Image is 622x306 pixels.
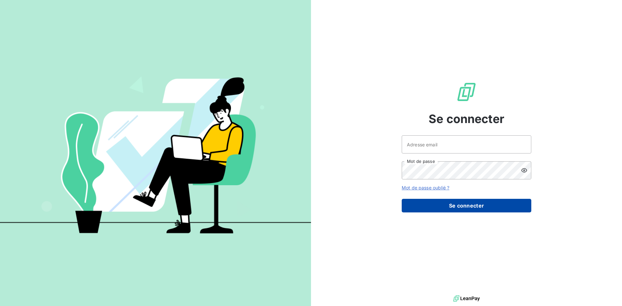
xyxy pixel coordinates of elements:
[402,185,449,190] a: Mot de passe oublié ?
[402,199,531,212] button: Se connecter
[429,110,504,128] span: Se connecter
[453,294,480,303] img: logo
[402,135,531,153] input: placeholder
[456,82,477,102] img: Logo LeanPay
